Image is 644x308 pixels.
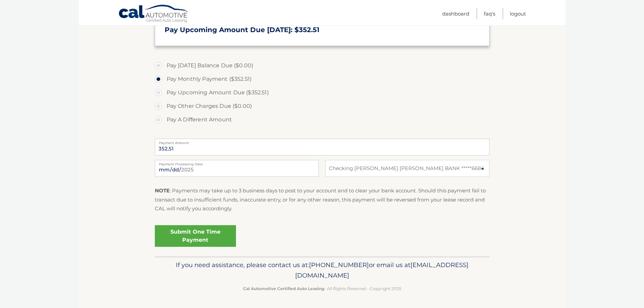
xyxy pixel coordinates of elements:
[155,160,319,177] input: Payment Date
[155,160,319,165] label: Payment Processing Date
[155,72,490,86] label: Pay Monthly Payment ($352.51)
[155,86,490,99] label: Pay Upcoming Amount Due ($352.51)
[442,8,469,19] a: Dashboard
[155,225,236,247] a: Submit One Time Payment
[155,113,490,126] label: Pay A Different Amount
[165,26,480,34] h3: Pay Upcoming Amount Due [DATE]: $352.51
[155,186,490,213] p: : Payments may take up to 3 business days to post to your account and to clear your bank account....
[159,260,485,281] p: If you need assistance, please contact us at: or email us at
[155,59,490,72] label: Pay [DATE] Balance Due ($0.00)
[159,285,485,292] p: - All Rights Reserved - Copyright 2025
[155,139,490,144] label: Payment Amount
[155,139,490,156] input: Payment Amount
[484,8,495,19] a: FAQ's
[510,8,526,19] a: Logout
[309,261,369,269] span: [PHONE_NUMBER]
[155,99,490,113] label: Pay Other Charges Due ($0.00)
[118,4,189,24] a: Cal Automotive
[243,286,324,291] strong: Cal Automotive Certified Auto Leasing
[155,187,170,194] strong: NOTE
